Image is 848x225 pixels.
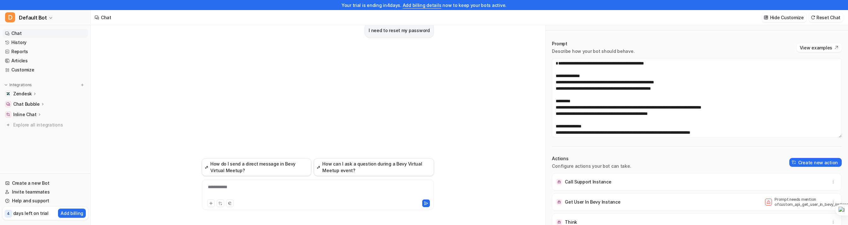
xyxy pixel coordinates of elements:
[3,47,88,56] a: Reports
[202,158,312,176] button: How do I send a direct message in Bevy Virtual Meetup?
[770,14,804,21] p: Hide Customize
[3,29,88,38] a: Chat
[80,83,85,87] img: menu_add.svg
[101,14,111,21] div: Chat
[552,41,635,47] p: Prompt
[61,210,83,217] p: Add billing
[3,179,88,188] a: Create a new Bot
[552,163,631,169] p: Configure actions your bot can take.
[809,13,843,22] button: Reset Chat
[3,121,88,129] a: Explore all integrations
[3,82,34,88] button: Integrations
[3,188,88,196] a: Invite teammates
[552,48,635,54] p: Describe how your bot should behave.
[6,102,10,106] img: Chat Bubble
[3,65,88,74] a: Customize
[565,199,620,205] p: Get User In Bevy Instance
[403,3,442,8] a: Add billing details
[13,101,40,107] p: Chat Bubble
[19,13,47,22] span: Default Bot
[13,91,32,97] p: Zendesk
[6,92,10,96] img: Zendesk
[556,179,562,185] img: Call Support Instance icon
[6,113,10,116] img: Inline Chat
[789,158,842,167] button: Create new action
[5,122,11,128] img: explore all integrations
[7,211,10,217] p: 4
[13,210,49,217] p: days left on trial
[3,56,88,65] a: Articles
[775,197,825,207] p: Prompt needs mention of custom_api_get_user_in_bevy_instance
[13,120,85,130] span: Explore all integrations
[792,160,796,165] img: create-action-icon.svg
[3,38,88,47] a: History
[369,27,430,34] p: I need to reset my password
[13,111,37,118] p: Inline Chat
[4,83,8,87] img: expand menu
[556,199,562,205] img: Get User In Bevy Instance icon
[811,15,815,20] img: reset
[314,158,434,176] button: How can I ask a question during a Bevy Virtual Meetup event?
[552,155,631,162] p: Actions
[58,209,86,218] button: Add billing
[3,196,88,205] a: Help and support
[762,13,806,22] button: Hide Customize
[764,15,768,20] img: customize
[5,12,15,22] span: D
[565,179,611,185] p: Call Support Instance
[9,82,32,87] p: Integrations
[797,43,842,52] button: View examples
